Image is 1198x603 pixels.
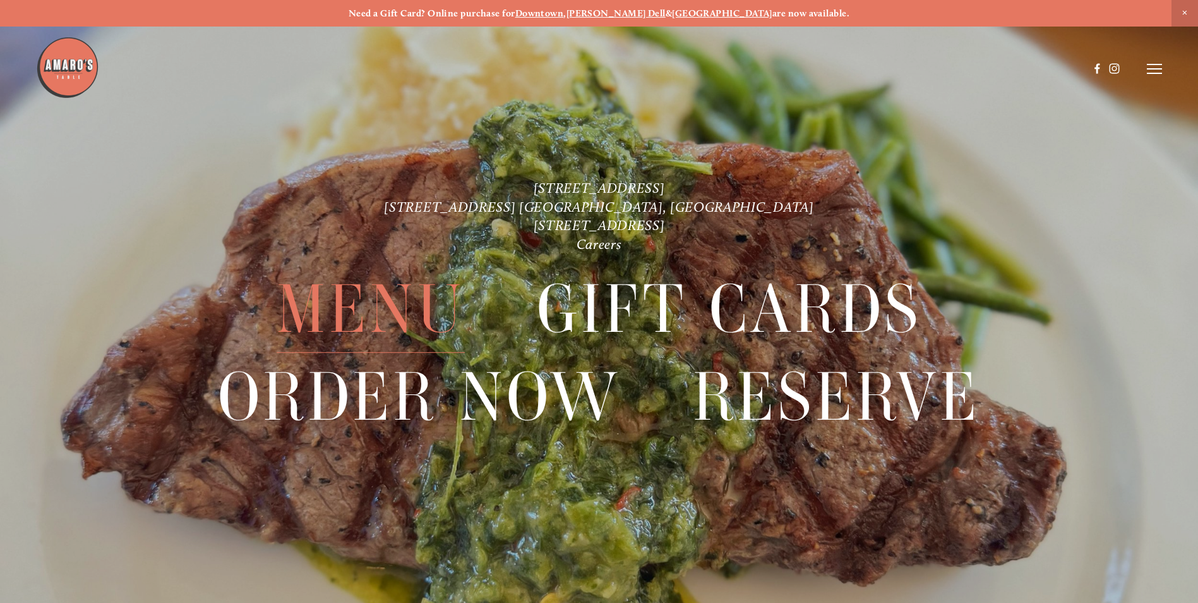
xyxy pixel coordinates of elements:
strong: are now available. [772,8,849,19]
a: Gift Cards [537,266,921,352]
a: [STREET_ADDRESS] [534,180,665,197]
strong: , [563,8,566,19]
a: Downtown [515,8,564,19]
a: [PERSON_NAME] Dell [566,8,666,19]
a: [STREET_ADDRESS] [534,217,665,234]
a: Order Now [218,354,621,440]
strong: Need a Gift Card? Online purchase for [349,8,515,19]
strong: & [666,8,672,19]
a: Careers [577,236,622,253]
a: [GEOGRAPHIC_DATA] [672,8,772,19]
a: Menu [277,266,465,352]
a: [STREET_ADDRESS] [GEOGRAPHIC_DATA], [GEOGRAPHIC_DATA] [384,198,813,216]
a: Reserve [693,354,980,440]
img: Amaro's Table [36,36,99,99]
